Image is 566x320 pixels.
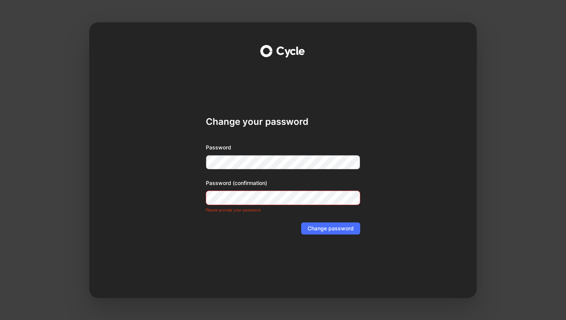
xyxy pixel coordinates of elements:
[308,224,354,233] span: Change password
[206,207,360,213] div: Please provide your password.
[206,116,360,128] h1: Change your password
[301,222,360,235] button: Change password
[206,143,360,152] label: Password
[206,179,360,188] label: Password (confirmation)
